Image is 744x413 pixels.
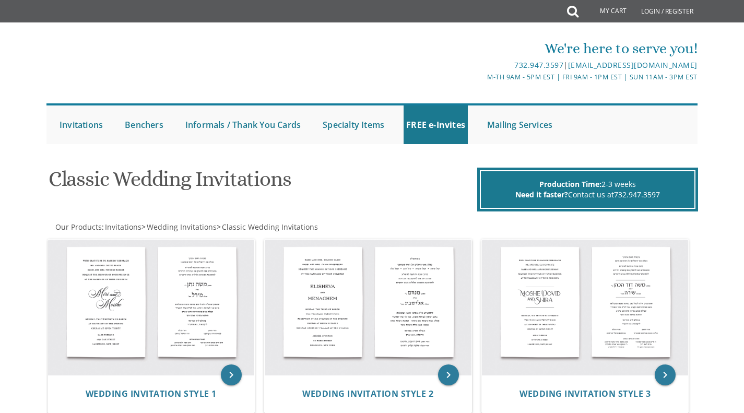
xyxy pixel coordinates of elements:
span: > [141,222,217,232]
h1: Classic Wedding Invitations [49,168,475,198]
a: keyboard_arrow_right [438,364,459,385]
span: Wedding Invitation Style 3 [519,388,651,399]
div: | [264,59,698,72]
div: M-Th 9am - 5pm EST | Fri 9am - 1pm EST | Sun 11am - 3pm EST [264,72,698,82]
span: Wedding Invitations [147,222,217,232]
div: : [46,222,372,232]
span: Invitations [105,222,141,232]
a: Wedding Invitation Style 3 [519,389,651,399]
img: Wedding Invitation Style 3 [482,240,689,375]
a: FREE e-Invites [404,105,468,144]
a: Informals / Thank You Cards [183,105,303,144]
a: keyboard_arrow_right [655,364,676,385]
span: Classic Wedding Invitations [222,222,318,232]
div: 2-3 weeks Contact us at [480,170,695,209]
span: Wedding Invitation Style 1 [86,388,217,399]
span: Wedding Invitation Style 2 [302,388,433,399]
a: Wedding Invitation Style 1 [86,389,217,399]
div: We're here to serve you! [264,38,698,59]
a: 732.947.3597 [614,190,660,199]
a: Invitations [104,222,141,232]
span: Need it faster? [515,190,568,199]
a: Invitations [57,105,105,144]
a: Mailing Services [485,105,555,144]
img: Wedding Invitation Style 2 [265,240,471,375]
span: Production Time: [539,179,601,189]
span: > [217,222,318,232]
a: [EMAIL_ADDRESS][DOMAIN_NAME] [568,60,698,70]
a: Wedding Invitation Style 2 [302,389,433,399]
a: My Cart [577,1,634,22]
a: Specialty Items [320,105,387,144]
a: keyboard_arrow_right [221,364,242,385]
a: Classic Wedding Invitations [221,222,318,232]
a: Benchers [122,105,166,144]
img: Wedding Invitation Style 1 [48,240,255,375]
a: 732.947.3597 [514,60,563,70]
a: Our Products [54,222,102,232]
a: Wedding Invitations [146,222,217,232]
